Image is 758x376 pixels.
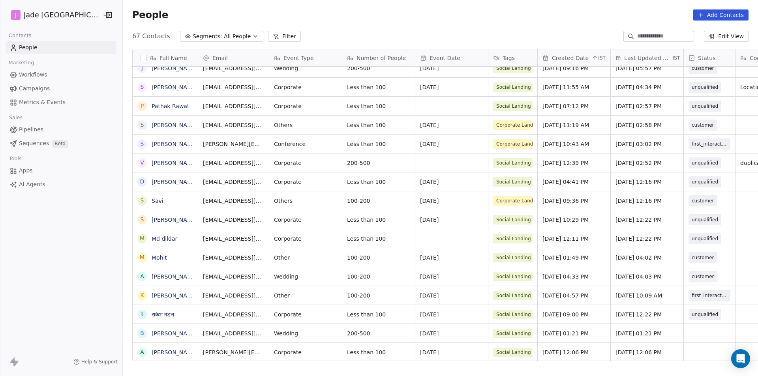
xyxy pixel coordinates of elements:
[152,292,197,299] a: [PERSON_NAME]
[347,178,410,186] span: Less than 100
[19,98,66,107] span: Metrics & Events
[542,83,606,91] span: [DATE] 11:55 AM
[274,140,337,148] span: Conference
[420,216,483,224] span: [DATE]
[19,84,50,93] span: Campaigns
[493,158,533,168] span: Social Landing Page
[542,216,606,224] span: [DATE] 10:29 PM
[140,121,144,129] div: S
[140,159,144,167] div: V
[493,64,533,73] span: Social Landing Page
[704,31,749,42] button: Edit View
[598,55,606,61] span: IST
[140,348,144,356] div: A
[615,216,679,224] span: [DATE] 12:22 PM
[692,159,718,167] span: unqualified
[203,254,264,262] span: [EMAIL_ADDRESS][DOMAIN_NAME]
[347,216,410,224] span: Less than 100
[420,178,483,186] span: [DATE]
[420,311,483,318] span: [DATE]
[542,121,606,129] span: [DATE] 11:19 AM
[152,65,197,71] a: [PERSON_NAME]
[692,121,714,129] span: customer
[420,273,483,281] span: [DATE]
[347,348,410,356] span: Less than 100
[274,292,337,299] span: Other
[198,49,269,66] div: Email
[488,49,537,66] div: Tags
[552,54,589,62] span: Created Date
[203,311,264,318] span: [EMAIL_ADDRESS][DOMAIN_NAME]
[15,11,17,19] span: J
[542,140,606,148] span: [DATE] 10:43 AM
[19,166,33,175] span: Apps
[542,159,606,167] span: [DATE] 12:39 PM
[52,140,68,148] span: Beta
[140,253,144,262] div: M
[415,49,488,66] div: Event Date
[692,197,714,205] span: customer
[274,254,337,262] span: Other
[420,83,483,91] span: [DATE]
[615,121,679,129] span: [DATE] 02:58 PM
[493,253,533,262] span: Social Landing Page
[203,140,264,148] span: [PERSON_NAME][EMAIL_ADDRESS][DOMAIN_NAME]
[6,112,26,123] span: Sales
[274,178,337,186] span: Corporate
[615,292,679,299] span: [DATE] 10:09 AM
[542,235,606,243] span: [DATE] 12:11 PM
[493,120,533,130] span: Corporate Landing Page
[503,54,515,62] span: Tags
[542,178,606,186] span: [DATE] 04:41 PM
[152,273,197,280] a: [PERSON_NAME]
[203,329,264,337] span: [EMAIL_ADDRESS][DOMAIN_NAME]
[611,49,683,66] div: Last Updated DateIST
[420,64,483,72] span: [DATE]
[615,254,679,262] span: [DATE] 04:02 PM
[420,348,483,356] span: [DATE]
[274,311,337,318] span: Corporate
[274,197,337,205] span: Others
[615,140,679,148] span: [DATE] 03:02 PM
[692,235,718,243] span: unqualified
[141,310,143,318] div: र
[274,273,337,281] span: Wedding
[152,198,163,204] a: Savi
[203,273,264,281] span: [EMAIL_ADDRESS][DOMAIN_NAME]
[493,272,533,281] span: Social Landing Page
[615,311,679,318] span: [DATE] 12:22 PM
[19,125,43,134] span: Pipelines
[692,178,718,186] span: unqualified
[347,254,410,262] span: 100-200
[159,54,187,62] span: Full Name
[420,121,483,129] span: [DATE]
[152,84,197,90] a: [PERSON_NAME]
[193,32,222,41] span: Segments:
[152,254,167,261] a: Mohit
[274,83,337,91] span: Corporate
[684,49,735,66] div: Status
[283,54,314,62] span: Event Type
[347,197,410,205] span: 100-200
[203,235,264,243] span: [EMAIL_ADDRESS][DOMAIN_NAME]
[140,140,144,148] div: S
[132,32,170,41] span: 67 Contacts
[212,54,228,62] span: Email
[268,31,301,42] button: Filter
[203,83,264,91] span: [EMAIL_ADDRESS][DOMAIN_NAME]
[274,121,337,129] span: Others
[692,292,727,299] span: first_interaction
[141,64,143,72] div: J
[274,64,337,72] span: Wedding
[615,64,679,72] span: [DATE] 05:57 PM
[692,216,718,224] span: unqualified
[203,64,264,72] span: [EMAIL_ADDRESS][DOMAIN_NAME]
[203,197,264,205] span: [EMAIL_ADDRESS][DOMAIN_NAME]
[493,291,533,300] span: Social Landing Page
[347,159,410,167] span: 200-500
[420,329,483,337] span: [DATE]
[542,292,606,299] span: [DATE] 04:57 PM
[692,273,714,281] span: customer
[493,215,533,224] span: Social Landing Page
[698,54,716,62] span: Status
